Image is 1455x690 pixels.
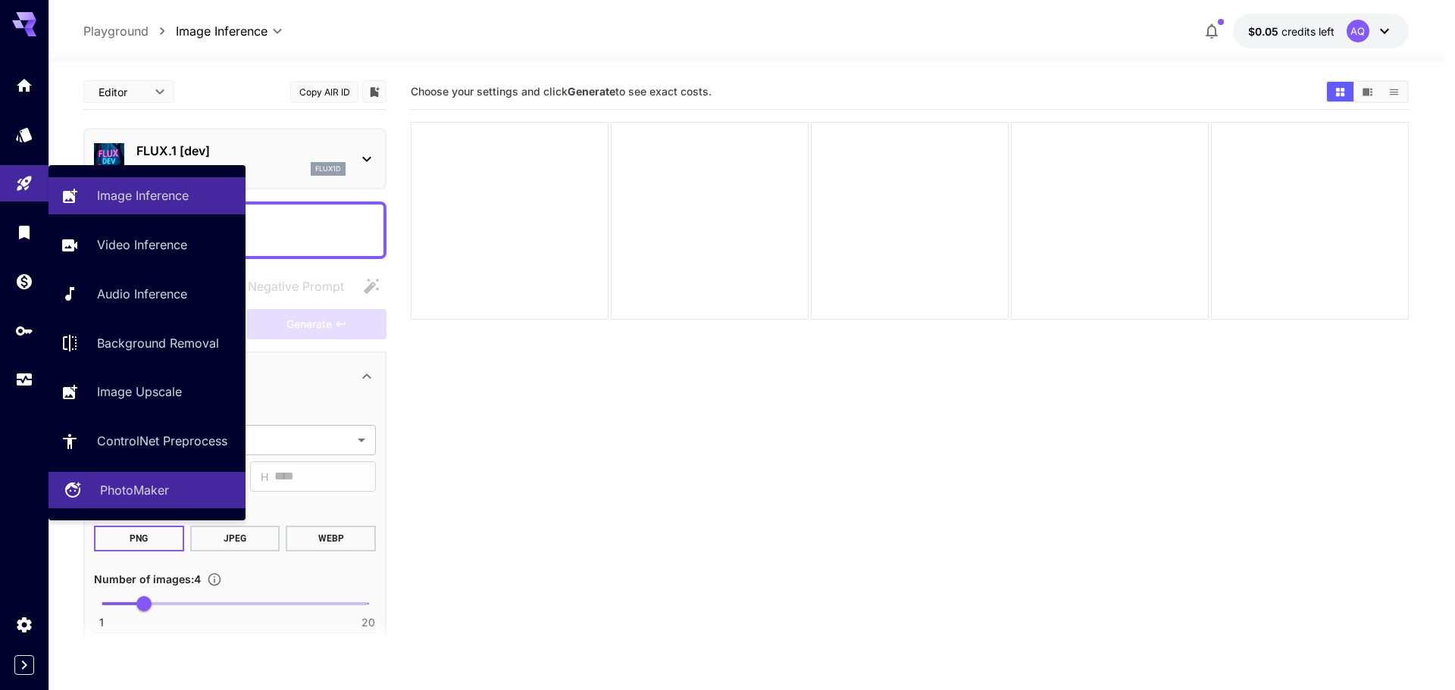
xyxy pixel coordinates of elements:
div: Home [15,76,33,95]
button: Expand sidebar [14,655,34,675]
span: Negative prompts are not compatible with the selected model. [217,276,356,295]
p: PhotoMaker [100,481,169,499]
div: Library [15,223,33,242]
button: Show media in grid view [1327,82,1353,101]
span: Editor [99,84,145,100]
div: Usage [15,370,33,389]
span: Image Inference [176,22,268,40]
button: JPEG [190,526,280,551]
button: Show media in video view [1354,82,1381,101]
a: Background Removal [48,324,246,361]
a: Image Inference [48,177,246,214]
a: Audio Inference [48,276,246,313]
button: Copy AIR ID [290,81,358,103]
div: Playground [15,174,33,193]
a: PhotoMaker [48,472,246,509]
button: WEBP [286,526,376,551]
div: API Keys [15,321,33,340]
p: Audio Inference [97,285,187,303]
button: Add to library [368,83,381,101]
div: Wallet [15,272,33,291]
span: Number of images : 4 [94,573,201,585]
div: Show media in grid viewShow media in video viewShow media in list view [1325,80,1409,103]
a: ControlNet Preprocess [48,423,246,460]
p: Playground [83,22,149,40]
button: Show media in list view [1381,82,1407,101]
p: Image Upscale [97,382,182,401]
span: Negative Prompt [248,277,344,295]
div: AQ [1347,20,1369,42]
a: Image Upscale [48,373,246,411]
p: flux1d [315,164,341,174]
a: Video Inference [48,226,246,264]
span: credits left [1281,25,1335,38]
p: Image Inference [97,186,189,205]
div: Settings [15,615,33,634]
p: ControlNet Preprocess [97,432,227,450]
p: Video Inference [97,236,187,254]
div: $0.05 [1248,23,1335,39]
button: Specify how many images to generate in a single request. Each image generation will be charged se... [201,572,228,587]
nav: breadcrumb [83,22,176,40]
div: Models [15,125,33,144]
p: FLUX.1 [dev] [136,142,346,160]
b: Generate [568,85,615,98]
span: 20 [361,615,375,630]
span: $0.05 [1248,25,1281,38]
span: H [261,468,268,485]
button: $0.05 [1233,14,1409,48]
span: Choose your settings and click to see exact costs. [411,85,712,98]
span: 1 [99,615,104,630]
p: Background Removal [97,334,219,352]
button: PNG [94,526,184,551]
